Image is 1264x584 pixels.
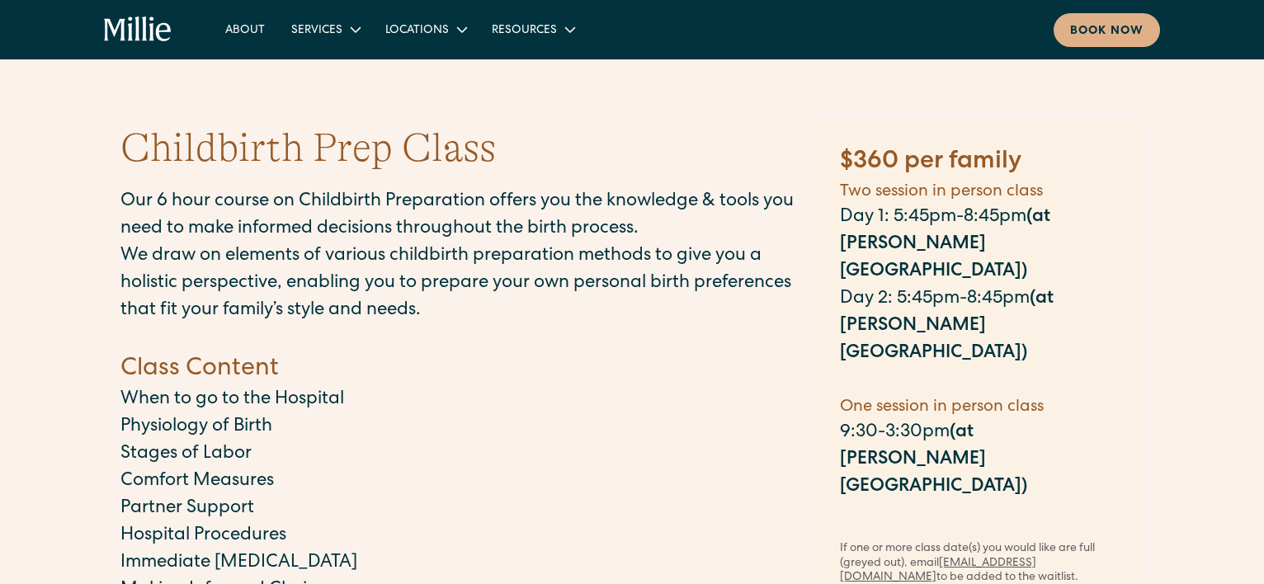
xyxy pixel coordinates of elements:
[479,16,587,43] div: Resources
[104,16,172,43] a: home
[120,441,797,469] p: Stages of Labor
[840,420,1117,502] p: 9:30-3:30pm
[372,16,479,43] div: Locations
[120,469,797,496] p: Comfort Measures
[120,122,496,176] h1: Childbirth Prep Class
[840,209,1050,281] strong: (at [PERSON_NAME][GEOGRAPHIC_DATA])
[840,205,1117,286] p: Day 1: 5:45pm-8:45pm
[1054,13,1160,47] a: Book now
[840,368,1117,395] p: ‍
[120,325,797,352] p: ‍
[840,502,1117,529] p: ‍
[291,22,342,40] div: Services
[840,395,1117,420] h5: One session in person class
[120,352,797,387] h4: Class Content
[840,424,1027,497] strong: (at [PERSON_NAME][GEOGRAPHIC_DATA])
[385,22,449,40] div: Locations
[840,286,1117,368] p: Day 2: 5:45pm-8:45pm
[120,243,797,325] p: We draw on elements of various childbirth preparation methods to give you a holistic perspective,...
[278,16,372,43] div: Services
[120,523,797,550] p: Hospital Procedures
[492,22,557,40] div: Resources
[212,16,278,43] a: About
[840,180,1117,205] h5: Two session in person class
[120,496,797,523] p: Partner Support
[1070,23,1144,40] div: Book now
[840,150,1021,175] strong: $360 per family
[120,550,797,577] p: Immediate [MEDICAL_DATA]
[120,387,797,414] p: When to go to the Hospital
[120,414,797,441] p: Physiology of Birth
[120,189,797,243] p: Our 6 hour course on Childbirth Preparation offers you the knowledge & tools you need to make inf...
[840,290,1054,363] strong: (at [PERSON_NAME][GEOGRAPHIC_DATA])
